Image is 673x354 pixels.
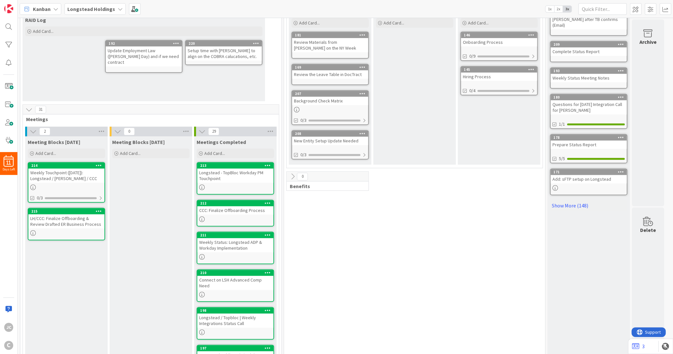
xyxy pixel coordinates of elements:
[299,20,320,26] span: Add Card...
[197,163,273,183] div: 213Longstead - TopBloc Workday PM Touchpoint
[6,160,11,165] span: 11
[551,94,627,100] div: 180
[197,270,273,290] div: 210Connect on LSH Advanced Comp Need
[292,32,368,38] div: 181
[200,271,273,275] div: 210
[461,67,537,81] div: 145Hiring Process
[186,46,262,61] div: Setup time with [PERSON_NAME] to align on the COBRA calucations, etc.
[639,38,657,46] div: Archive
[67,6,115,12] b: Longstead Holdings
[31,163,104,168] div: 214
[551,42,627,47] div: 209
[292,32,368,52] div: 181Review Materials from [PERSON_NAME] on the NY Week
[197,238,273,252] div: Weekly Status: Longstead ADP & Workday Implementation
[124,128,135,135] span: 0
[461,72,537,81] div: Hiring Process
[461,38,537,46] div: Onboarding Process
[4,341,13,350] div: C
[28,208,104,228] div: 215LH/CCC: Finalize Offboarding & Review Drafted ER Business Process
[28,163,104,183] div: 214Weekly Touchpoint ([DATE]): Longstead / [PERSON_NAME] / CCC
[551,169,627,183] div: 171Add: sFTP setup on Longstead
[106,41,182,46] div: 192
[551,100,627,114] div: Questions for [DATE] Integration Call for [PERSON_NAME]
[200,201,273,206] div: 212
[28,214,104,228] div: LH/CCC: Finalize Offboarding & Review Drafted ER Business Process
[464,33,537,37] div: 146
[300,117,307,124] span: 0/3
[292,91,368,97] div: 207
[292,64,368,70] div: 169
[554,6,563,12] span: 2x
[551,68,627,82] div: 193Weekly Status Meeting Notes
[559,155,565,162] span: 5/5
[300,151,307,158] span: 0/3
[292,97,368,105] div: Background Check Matrix
[551,47,627,56] div: Complete Status Report
[26,116,271,122] span: Meetings
[553,170,627,174] div: 171
[551,175,627,183] div: Add: sFTP setup on Longstead
[295,131,368,136] div: 208
[197,232,273,238] div: 211
[292,137,368,145] div: New Entity Setup Update Needed
[186,41,262,46] div: 220
[197,313,273,328] div: Longstead / Topbloc | Weekly Integrations Status Call
[33,28,54,34] span: Add Card...
[208,128,219,135] span: 29
[295,91,368,96] div: 207
[28,208,104,214] div: 215
[106,46,182,66] div: Update Employment Law ([PERSON_NAME] Day) and if we need contract
[551,169,627,175] div: 171
[578,3,627,15] input: Quick Filter...
[384,20,404,26] span: Add Card...
[35,106,46,113] span: 31
[200,233,273,237] div: 211
[461,32,537,38] div: 146
[200,308,273,313] div: 198
[189,41,262,46] div: 220
[197,163,273,168] div: 213
[553,42,627,47] div: 209
[31,209,104,214] div: 215
[186,41,262,61] div: 220Setup time with [PERSON_NAME] to align on the COBRA calucations, etc.
[14,1,29,9] span: Support
[551,135,627,149] div: 178Prepare Status Report
[112,139,165,145] span: Meeting Blocks Tomorrow
[468,20,489,26] span: Add Card...
[197,345,273,351] div: 197
[545,6,554,12] span: 1x
[35,150,56,156] span: Add Card...
[4,323,13,332] div: JC
[197,308,273,328] div: 198Longstead / Topbloc | Weekly Integrations Status Call
[120,150,141,156] span: Add Card...
[632,342,645,350] a: 3
[197,276,273,290] div: Connect on LSH Advanced Comp Need
[553,135,627,140] div: 178
[295,33,368,37] div: 181
[204,150,225,156] span: Add Card...
[553,69,627,73] div: 193
[551,135,627,140] div: 178
[551,68,627,74] div: 193
[25,17,46,23] span: RAID Log
[551,9,627,29] div: Send the Benefits Question over to [PERSON_NAME] after TB confirms (Email)
[464,67,537,72] div: 145
[197,168,273,183] div: Longstead - TopBloc Workday PM Touchpoint
[292,131,368,137] div: 208
[292,70,368,79] div: Review the Leave Table in DocTract
[290,183,360,189] span: Benefits
[550,200,627,211] a: Show More (148)
[197,200,273,215] div: 212CCC: Finalize Offboarding Process
[197,232,273,252] div: 211Weekly Status: Longstead ADP & Workday Implementation
[109,41,182,46] div: 192
[200,163,273,168] div: 213
[292,38,368,52] div: Review Materials from [PERSON_NAME] on the NY Week
[37,195,43,201] span: 0/3
[200,346,273,350] div: 197
[295,65,368,70] div: 169
[551,42,627,56] div: 209Complete Status Report
[461,67,537,72] div: 145
[559,121,565,128] span: 1/1
[28,163,104,168] div: 214
[28,168,104,183] div: Weekly Touchpoint ([DATE]): Longstead / [PERSON_NAME] / CCC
